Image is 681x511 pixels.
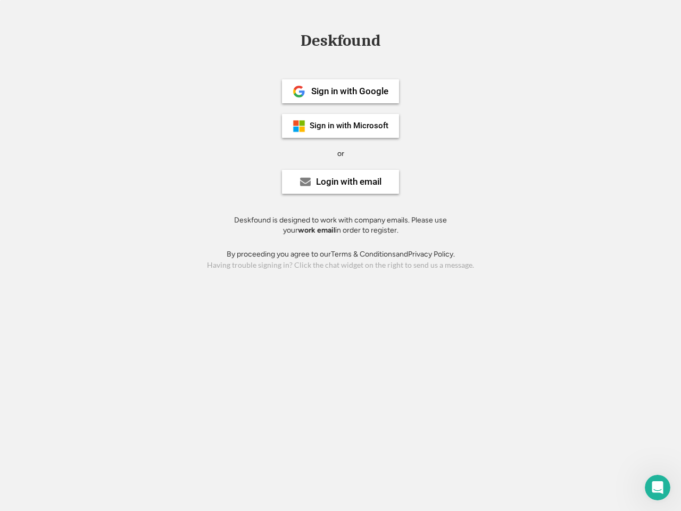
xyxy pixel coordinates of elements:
div: or [337,149,344,159]
strong: work email [298,226,335,235]
iframe: Intercom live chat [645,475,670,500]
div: Sign in with Google [311,87,388,96]
div: Deskfound [295,32,386,49]
img: ms-symbollockup_mssymbol_19.png [293,120,305,133]
a: Terms & Conditions [331,250,396,259]
div: Deskfound is designed to work with company emails. Please use your in order to register. [221,215,460,236]
div: By proceeding you agree to our and [227,249,455,260]
div: Login with email [316,177,381,186]
img: 1024px-Google__G__Logo.svg.png [293,85,305,98]
div: Sign in with Microsoft [310,122,388,130]
a: Privacy Policy. [408,250,455,259]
